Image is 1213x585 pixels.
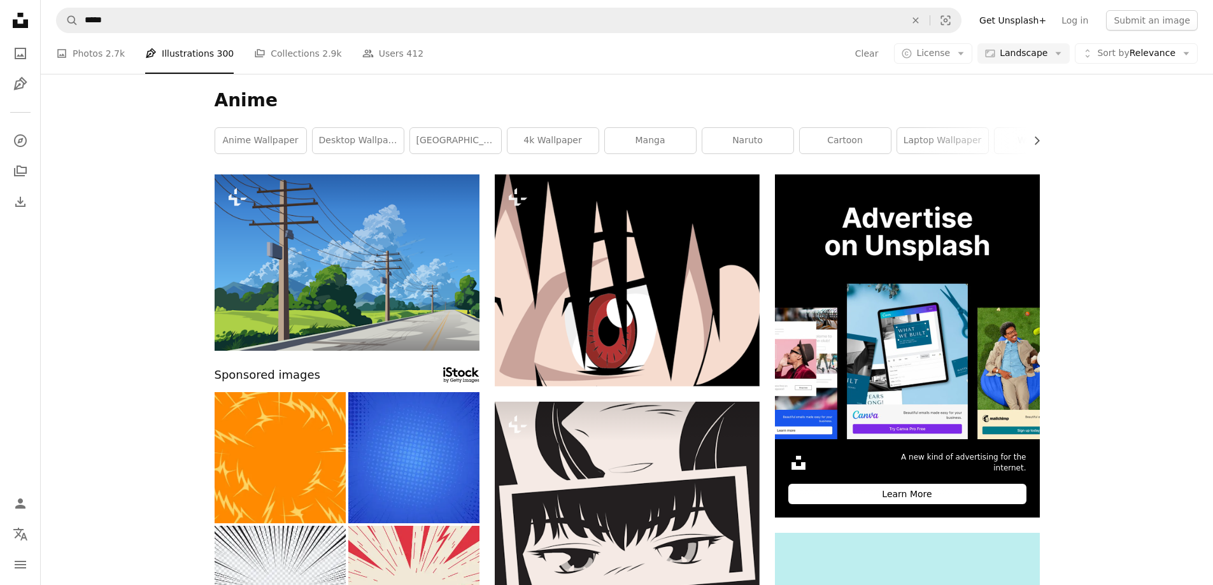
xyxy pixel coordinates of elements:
a: anime wallpaper [215,128,306,153]
img: A car driving down a road next to power lines [215,174,479,351]
a: Collections [8,159,33,184]
a: Collections 2.9k [254,33,341,74]
button: Clear [902,8,930,32]
button: Submit an image [1106,10,1198,31]
button: Landscape [977,43,1070,64]
h1: Anime [215,89,1040,112]
div: Learn More [788,484,1026,504]
button: Language [8,521,33,547]
span: Sponsored images [215,366,320,384]
a: Log in [1054,10,1096,31]
span: Relevance [1097,47,1175,60]
span: 412 [406,46,423,60]
a: Users 412 [362,33,423,74]
img: Lightning Bolt Excitement Blast Abstract Background [215,392,346,523]
a: desktop wallpaper [313,128,404,153]
button: scroll list to the right [1025,128,1040,153]
a: [GEOGRAPHIC_DATA] [410,128,501,153]
a: Explore [8,128,33,153]
a: wallpaper [995,128,1086,153]
button: License [894,43,972,64]
a: anime eye close up comic [495,274,760,286]
a: Get Unsplash+ [972,10,1054,31]
span: Landscape [1000,47,1047,60]
img: Blue comic rays background with halftone [348,392,479,523]
a: Photos 2.7k [56,33,125,74]
a: cartoon [800,128,891,153]
span: 2.7k [106,46,125,60]
img: file-1635990755334-4bfd90f37242image [775,174,1040,439]
span: License [916,48,950,58]
img: anime eye close up comic [495,174,760,386]
button: Clear [855,43,879,64]
a: laptop wallpaper [897,128,988,153]
a: manga mouth and eyes close up [495,495,760,506]
button: Search Unsplash [57,8,78,32]
span: 2.9k [322,46,341,60]
a: manga [605,128,696,153]
a: Photos [8,41,33,66]
a: A car driving down a road next to power lines [215,257,479,268]
button: Visual search [930,8,961,32]
button: Sort byRelevance [1075,43,1198,64]
img: file-1631306537910-2580a29a3cfcimage [788,453,809,473]
a: naruto [702,128,793,153]
a: A new kind of advertising for the internet.Learn More [775,174,1040,518]
form: Find visuals sitewide [56,8,961,33]
a: Illustrations [8,71,33,97]
span: A new kind of advertising for the internet. [880,452,1026,474]
button: Menu [8,552,33,577]
span: Sort by [1097,48,1129,58]
a: Download History [8,189,33,215]
a: 4k wallpaper [507,128,599,153]
a: Log in / Sign up [8,491,33,516]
